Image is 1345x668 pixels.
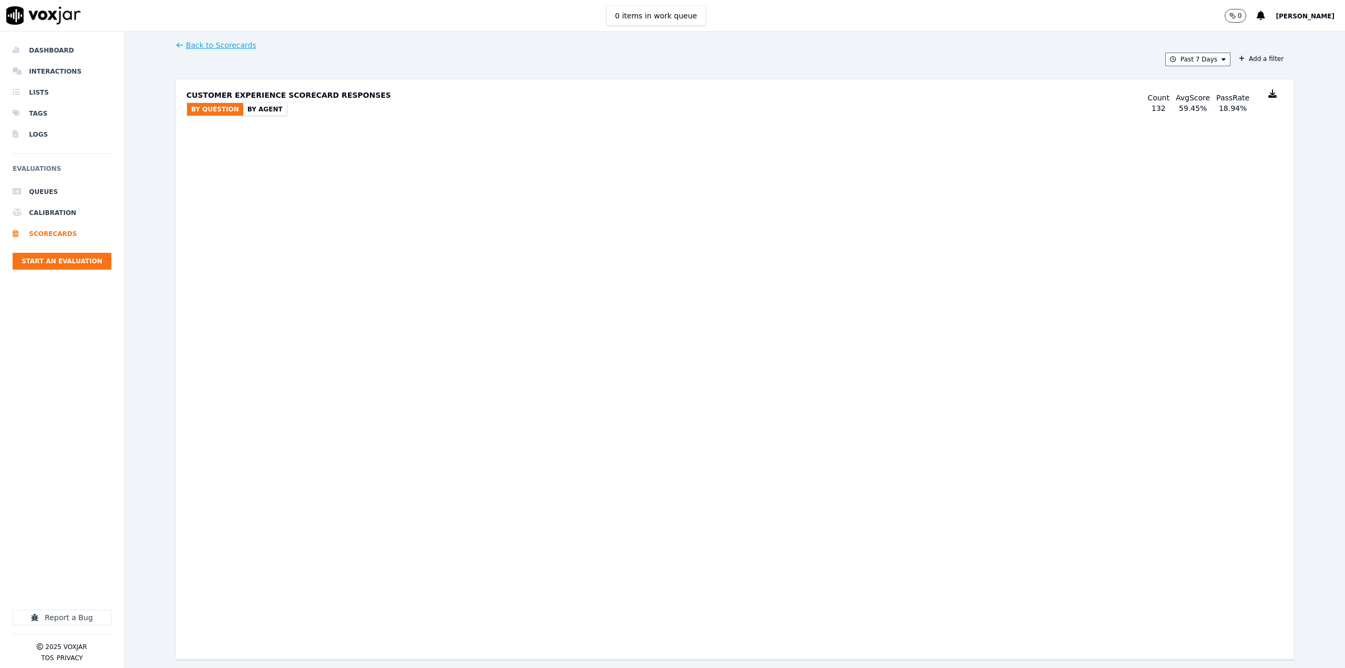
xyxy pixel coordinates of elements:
button: By Agent [243,103,287,116]
p: Customer Experience Scorecard Responses [187,90,391,100]
img: voxjar logo [6,6,81,25]
span: Rate [1233,94,1249,102]
p: Pass [1216,93,1249,103]
button: 0 [1225,9,1247,23]
button: Report a Bug [13,610,111,625]
a: Queues [13,181,111,202]
a: Lists [13,82,111,103]
p: 2025 Voxjar [45,643,87,651]
div: 18.94% [1219,103,1247,114]
button: 0 items in work queue [606,6,706,26]
button: Start an Evaluation [13,253,111,270]
div: 59.45% [1179,103,1207,114]
a: Dashboard [13,40,111,61]
a: Scorecards [13,223,111,244]
button: Privacy [57,654,83,662]
button: Add a filter [1235,53,1288,65]
a: Calibration [13,202,111,223]
a: Back to Scorecards [175,40,256,50]
p: 0 [1238,12,1242,20]
a: Tags [13,103,111,124]
h6: Evaluations [13,162,111,181]
a: Logs [13,124,111,145]
button: TOS [41,654,54,662]
a: Interactions [13,61,111,82]
p: Score [1176,93,1210,103]
p: Count [1147,93,1170,103]
button: [PERSON_NAME] [1276,9,1345,22]
span: [PERSON_NAME] [1276,13,1334,20]
button: Past 7 Days [1165,53,1230,66]
div: 132 [1152,103,1166,114]
button: By Question [187,103,243,116]
span: Avg [1176,94,1189,102]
